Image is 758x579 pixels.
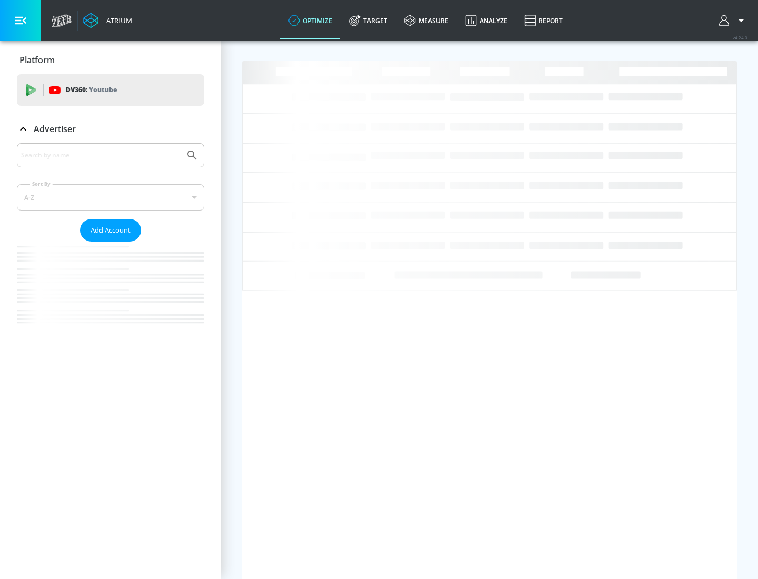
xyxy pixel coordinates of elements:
span: v 4.24.0 [733,35,747,41]
a: Atrium [83,13,132,28]
label: Sort By [30,181,53,187]
a: measure [396,2,457,39]
p: DV360: [66,84,117,96]
div: Advertiser [17,114,204,144]
nav: list of Advertiser [17,242,204,344]
div: A-Z [17,184,204,211]
p: Youtube [89,84,117,95]
span: Add Account [91,224,131,236]
div: Atrium [102,16,132,25]
p: Advertiser [34,123,76,135]
input: Search by name [21,148,181,162]
a: Analyze [457,2,516,39]
div: DV360: Youtube [17,74,204,106]
a: optimize [280,2,341,39]
div: Advertiser [17,143,204,344]
a: Target [341,2,396,39]
p: Platform [19,54,55,66]
a: Report [516,2,571,39]
div: Platform [17,45,204,75]
button: Add Account [80,219,141,242]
